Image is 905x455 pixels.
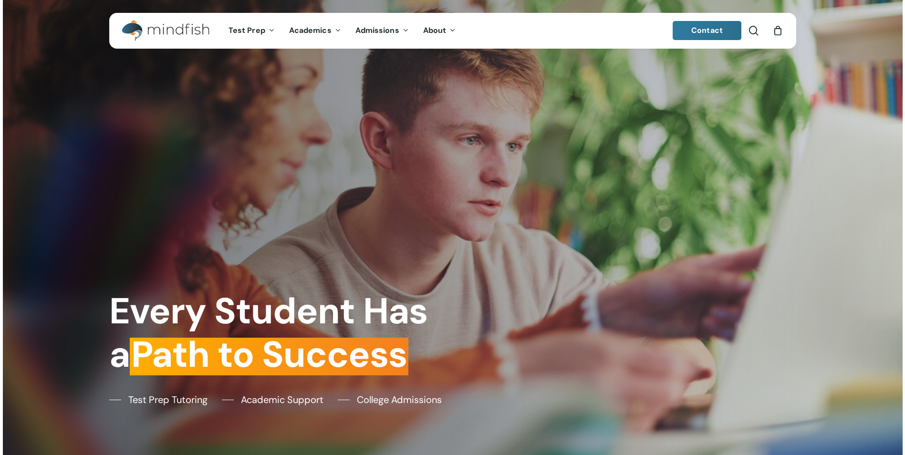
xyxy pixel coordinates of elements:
a: College Admissions [338,393,442,407]
span: Academics [289,25,332,35]
span: Contact [691,25,723,35]
span: Academic Support [241,393,323,407]
a: Test Prep Tutoring [109,393,208,407]
span: College Admissions [357,393,442,407]
span: Test Prep Tutoring [128,393,208,407]
a: About [416,27,463,35]
h1: Every Student Has a [109,290,446,376]
a: Academic Support [222,393,323,407]
span: Admissions [355,25,399,35]
a: Contact [673,21,741,40]
span: About [423,25,447,35]
span: Test Prep [229,25,265,35]
a: Academics [282,27,348,35]
nav: Main Menu [221,13,463,49]
a: Admissions [348,27,416,35]
em: Path to Success [130,331,408,378]
header: Main Menu [109,13,796,49]
a: Test Prep [221,27,282,35]
a: Cart [773,25,783,36]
